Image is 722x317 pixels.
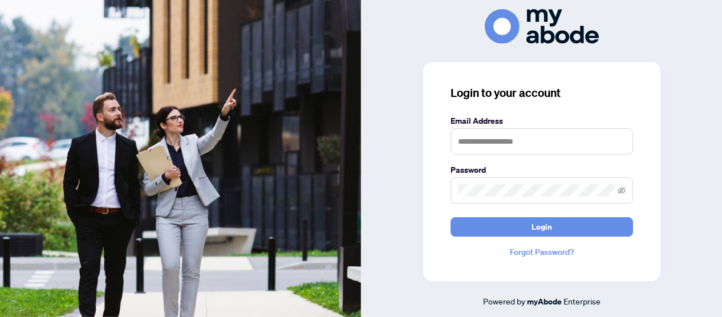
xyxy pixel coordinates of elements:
span: Enterprise [563,296,601,306]
label: Email Address [451,115,633,127]
button: Login [451,217,633,237]
a: myAbode [527,295,562,308]
label: Password [451,164,633,176]
span: Login [532,218,552,236]
img: ma-logo [485,9,599,44]
span: eye-invisible [618,186,626,194]
span: Powered by [483,296,525,306]
a: Forgot Password? [451,246,633,258]
h3: Login to your account [451,85,633,101]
